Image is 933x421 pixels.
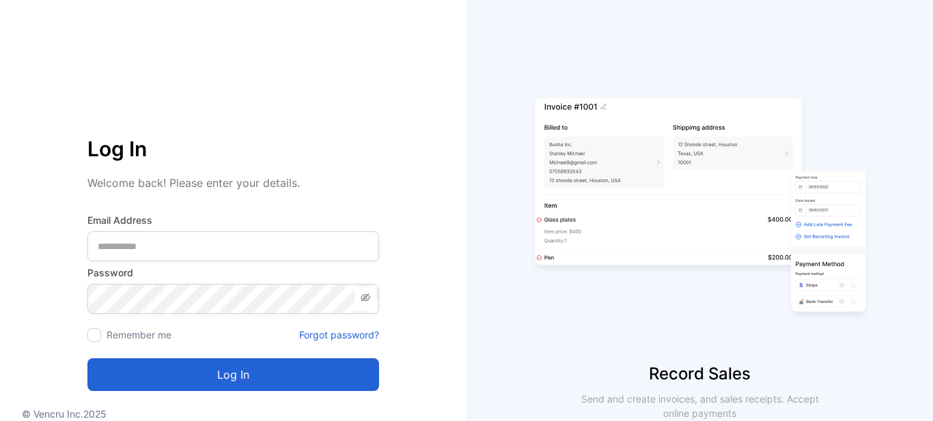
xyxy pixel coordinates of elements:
[569,392,831,420] p: Send and create invoices, and sales receipts. Accept online payments
[299,328,379,342] a: Forgot password?
[87,213,379,227] label: Email Address
[87,265,379,280] label: Password
[87,358,379,391] button: Log in
[529,55,871,362] img: slider image
[87,175,379,191] p: Welcome back! Please enter your details.
[466,362,933,386] p: Record Sales
[87,55,156,128] img: vencru logo
[107,329,171,340] label: Remember me
[87,132,379,165] p: Log In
